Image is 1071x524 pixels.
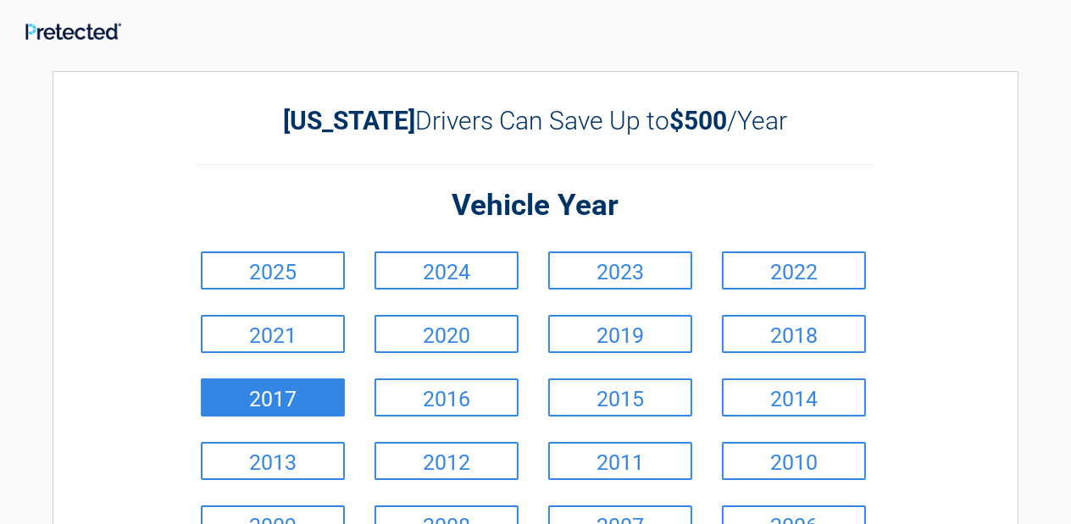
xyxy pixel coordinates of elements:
a: 2018 [722,315,866,353]
img: Main Logo [25,23,121,40]
a: 2019 [548,315,692,353]
b: $500 [670,106,728,135]
a: 2021 [201,315,345,353]
a: 2016 [375,378,519,416]
a: 2010 [722,442,866,480]
a: 2017 [201,378,345,416]
b: [US_STATE] [284,106,416,135]
a: 2025 [201,251,345,290]
a: 2015 [548,378,692,416]
h2: Vehicle Year [197,186,874,226]
a: 2020 [375,315,519,353]
a: 2023 [548,251,692,290]
a: 2011 [548,442,692,480]
h2: Drivers Can Save Up to /Year [197,106,874,135]
a: 2014 [722,378,866,416]
a: 2012 [375,442,519,480]
a: 2013 [201,442,345,480]
a: 2024 [375,251,519,290]
a: 2022 [722,251,866,290]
